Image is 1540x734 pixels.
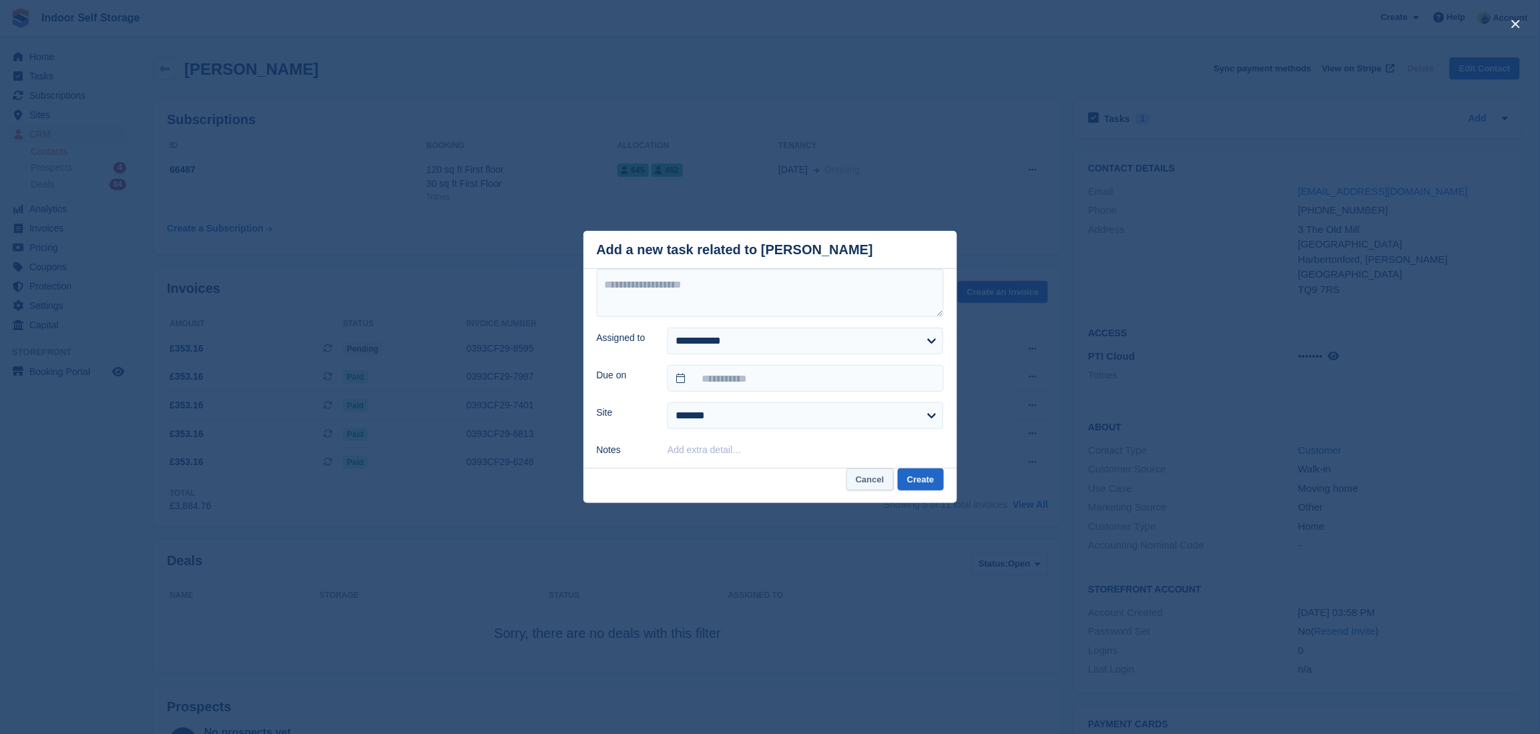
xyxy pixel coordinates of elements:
label: Notes [597,443,652,457]
button: Cancel [846,468,894,490]
div: Add a new task related to [PERSON_NAME] [597,242,874,258]
label: Site [597,406,652,420]
label: Due on [597,368,652,382]
label: Assigned to [597,331,652,345]
button: Add extra detail… [668,444,742,455]
button: Create [898,468,943,490]
button: close [1505,13,1527,35]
